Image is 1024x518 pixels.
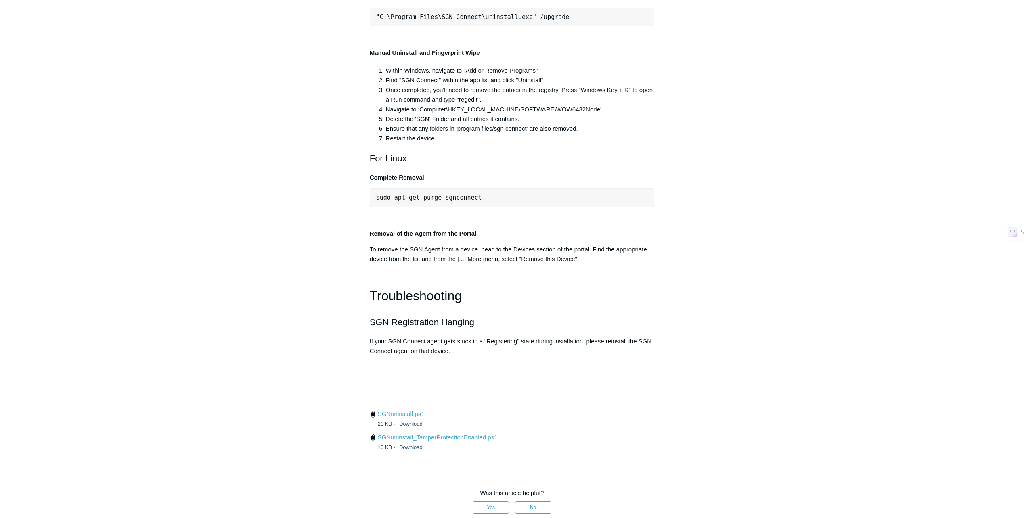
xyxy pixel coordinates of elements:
[386,104,655,114] li: Navigate to ‘Computer\HKEY_LOCAL_MACHINE\SOFTWARE\WOW6432Node'
[370,230,476,237] strong: Removal of the Agent from the Portal
[370,315,655,329] h2: SGN Registration Hanging
[480,489,544,496] span: Was this article helpful?
[386,134,655,143] li: Restart the device
[386,114,655,124] li: Delete the 'SGN' Folder and all entries it contains.
[376,13,570,21] span: "C:\Program Files\SGN Connect\uninstall.exe" /upgrade
[399,421,423,427] a: Download
[378,410,425,417] a: SGNuninstall.ps1
[378,434,498,441] a: SGNuninstall_TamperProtectionEnabled.ps1
[370,188,655,207] pre: sudo apt-get purge sgnconnect
[370,49,480,56] strong: Manual Uninstall and Fingerprint Wipe
[370,286,655,306] h1: Troubleshooting
[515,501,551,514] button: This article was not helpful
[386,66,655,75] li: Within Windows, navigate to "Add or Remove Programs"
[378,444,398,450] span: 10 KB
[473,501,509,514] button: This article was helpful
[386,75,655,85] li: Find "SGN Connect" within the app list and click "Uninstall"
[399,444,423,450] a: Download
[378,421,398,427] span: 20 KB
[370,174,424,181] strong: Complete Removal
[386,85,655,104] li: Once completed, you'll need to remove the entries in the registry. Press "Windows Key + R" to ope...
[370,338,652,354] span: If your SGN Connect agent gets stuck in a "Registering" state during installation, please reinsta...
[386,124,655,134] li: Ensure that any folders in 'program files/sgn connect' are also removed.
[370,246,647,262] span: To remove the SGN Agent from a device, head to the Devices section of the portal. Find the approp...
[370,151,655,165] h2: For Linux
